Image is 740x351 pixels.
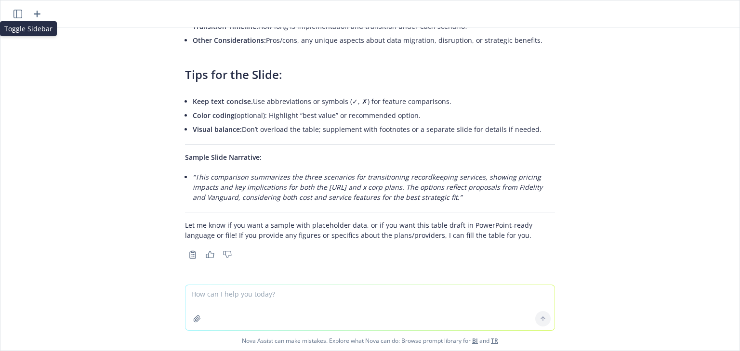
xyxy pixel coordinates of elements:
span: Color coding [193,111,235,120]
a: TR [491,337,498,345]
li: Use abbreviations or symbols (✓, ✗) for feature comparisons. [193,94,555,108]
span: Sample Slide Narrative: [185,153,262,162]
p: Let me know if you want a sample with placeholder data, or if you want this table draft in PowerP... [185,220,555,240]
li: Don’t overload the table; supplement with footnotes or a separate slide for details if needed. [193,122,555,136]
span: Visual balance: [193,125,242,134]
li: (optional): Highlight “best value” or recommended option. [193,108,555,122]
h3: Tips for the Slide: [185,66,555,83]
button: Thumbs down [220,248,235,261]
a: BI [472,337,478,345]
span: Keep text concise. [193,97,253,106]
span: Nova Assist can make mistakes. Explore what Nova can do: Browse prompt library for and [4,331,736,351]
span: Other Considerations: [193,36,266,45]
li: Pros/cons, any unique aspects about data migration, disruption, or strategic benefits. [193,33,555,47]
svg: Copy to clipboard [188,250,197,259]
em: “This comparison summarizes the three scenarios for transitioning recordkeeping services, showing... [193,172,542,202]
